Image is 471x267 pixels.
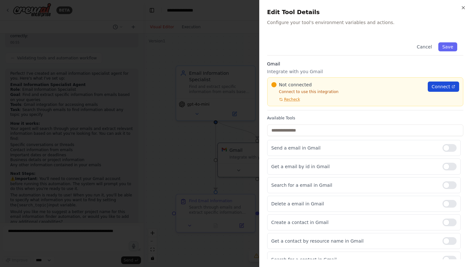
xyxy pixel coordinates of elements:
button: Cancel [413,42,435,51]
p: Create a contact in Gmail [271,219,438,226]
label: Available Tools [267,116,464,121]
p: Integrate with you Gmail [267,68,464,75]
span: Connect [432,83,450,90]
p: Send a email in Gmail [271,145,438,151]
button: Save [438,42,457,51]
span: Recheck [284,97,300,102]
a: Connect [428,82,459,92]
p: Search for a email in Gmail [271,182,438,188]
p: Get a email by id in Gmail [271,163,438,170]
span: Not connected [279,82,312,88]
p: Delete a email in Gmail [271,201,438,207]
p: Configure your tool's environment variables and actions. [267,19,464,26]
button: Recheck [271,97,300,102]
p: Connect to use this integration [271,89,424,94]
p: Search for a contact in Gmail [271,256,438,263]
h2: Edit Tool Details [267,8,464,17]
h3: Gmail [267,61,464,67]
p: Get a contact by resource name in Gmail [271,238,438,244]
